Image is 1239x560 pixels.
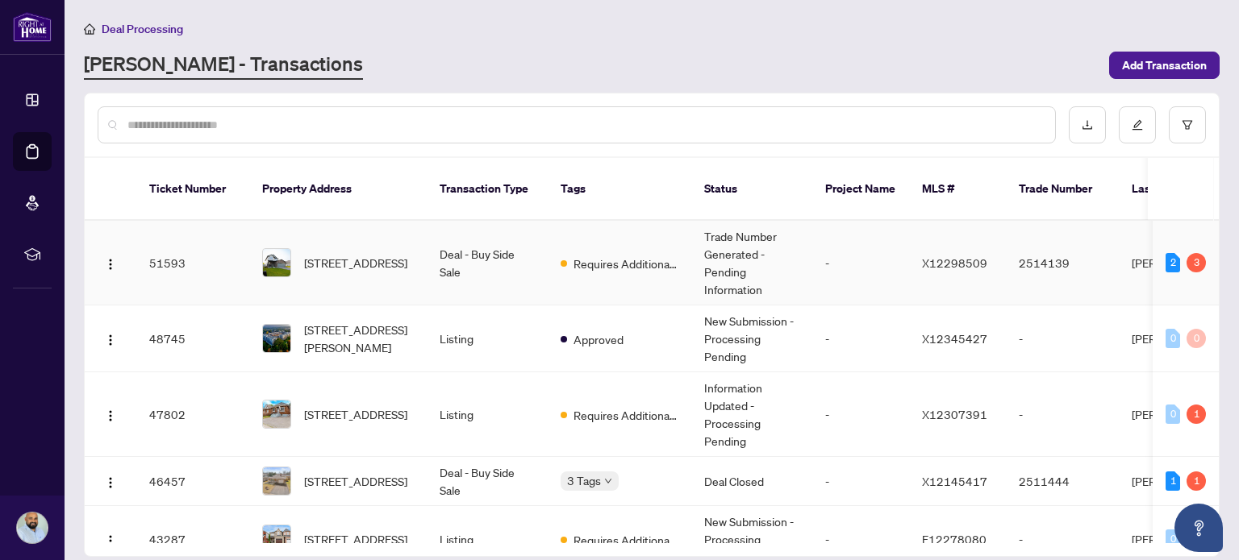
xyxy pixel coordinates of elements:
th: Ticket Number [136,158,249,221]
td: New Submission - Processing Pending [691,305,812,372]
span: X12298509 [922,255,987,270]
div: 1 [1187,404,1206,424]
td: - [812,372,909,457]
span: [STREET_ADDRESS] [304,530,407,548]
button: edit [1119,106,1156,143]
th: Project Name [812,158,909,221]
td: 48745 [136,305,249,372]
button: Logo [98,250,123,276]
span: [STREET_ADDRESS] [304,405,407,423]
img: Profile Icon [17,512,48,543]
img: Logo [104,409,117,422]
span: X12345427 [922,331,987,346]
div: 3 [1187,253,1206,272]
td: - [812,457,909,506]
img: thumbnail-img [263,467,290,495]
th: Property Address [249,158,427,221]
td: 2514139 [1006,221,1119,305]
td: - [1006,305,1119,372]
th: Tags [548,158,691,221]
button: Logo [98,526,123,552]
th: Transaction Type [427,158,548,221]
span: Requires Additional Docs [574,531,678,549]
span: [STREET_ADDRESS][PERSON_NAME] [304,321,414,356]
span: [STREET_ADDRESS] [304,254,407,272]
span: Deal Processing [102,22,183,36]
td: - [1006,372,1119,457]
span: E12278080 [922,532,987,546]
div: 1 [1187,471,1206,491]
button: Open asap [1174,504,1223,552]
td: Deal Closed [691,457,812,506]
td: - [812,221,909,305]
span: edit [1132,119,1143,131]
td: - [812,305,909,372]
span: X12307391 [922,407,987,421]
td: Listing [427,305,548,372]
td: Listing [427,372,548,457]
th: Status [691,158,812,221]
span: Approved [574,330,624,348]
a: [PERSON_NAME] - Transactions [84,51,363,80]
span: filter [1182,119,1193,131]
span: Requires Additional Docs [574,406,678,424]
td: 46457 [136,457,249,506]
th: MLS # [909,158,1006,221]
img: Logo [104,334,117,346]
th: Trade Number [1006,158,1119,221]
span: home [84,23,95,35]
td: 2511444 [1006,457,1119,506]
td: Information Updated - Processing Pending [691,372,812,457]
div: 0 [1166,329,1180,348]
td: Deal - Buy Side Sale [427,221,548,305]
img: Logo [104,534,117,547]
span: [STREET_ADDRESS] [304,472,407,490]
button: filter [1169,106,1206,143]
span: Add Transaction [1122,52,1207,78]
img: thumbnail-img [263,400,290,428]
div: 1 [1166,471,1180,491]
img: thumbnail-img [263,325,290,352]
td: 47802 [136,372,249,457]
button: download [1069,106,1106,143]
img: Logo [104,258,117,271]
td: 51593 [136,221,249,305]
button: Logo [98,468,123,494]
img: thumbnail-img [263,249,290,276]
span: X12145417 [922,474,987,488]
td: Deal - Buy Side Sale [427,457,548,506]
button: Logo [98,401,123,427]
img: thumbnail-img [263,525,290,553]
span: download [1082,119,1093,131]
button: Add Transaction [1109,52,1220,79]
div: 0 [1166,529,1180,549]
div: 0 [1166,404,1180,424]
span: 3 Tags [567,471,601,490]
span: down [604,477,612,485]
button: Logo [98,326,123,351]
img: Logo [104,476,117,489]
span: Requires Additional Docs [574,255,678,272]
td: Trade Number Generated - Pending Information [691,221,812,305]
div: 0 [1187,329,1206,348]
img: logo [13,12,52,42]
div: 2 [1166,253,1180,272]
